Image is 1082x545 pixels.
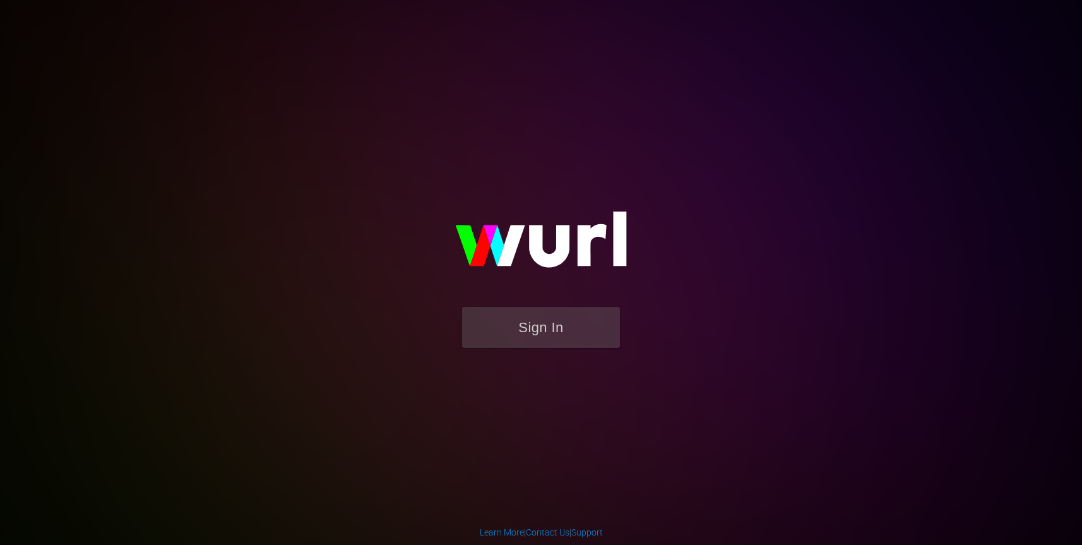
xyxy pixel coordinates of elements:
a: Learn More [480,527,524,537]
div: | | [480,526,603,539]
a: Support [571,527,603,537]
a: Contact Us [526,527,569,537]
button: Sign In [462,307,620,348]
img: wurl-logo-on-black-223613ac3d8ba8fe6dc639794a292ebdb59501304c7dfd60c99c58986ef67473.svg [415,184,667,307]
